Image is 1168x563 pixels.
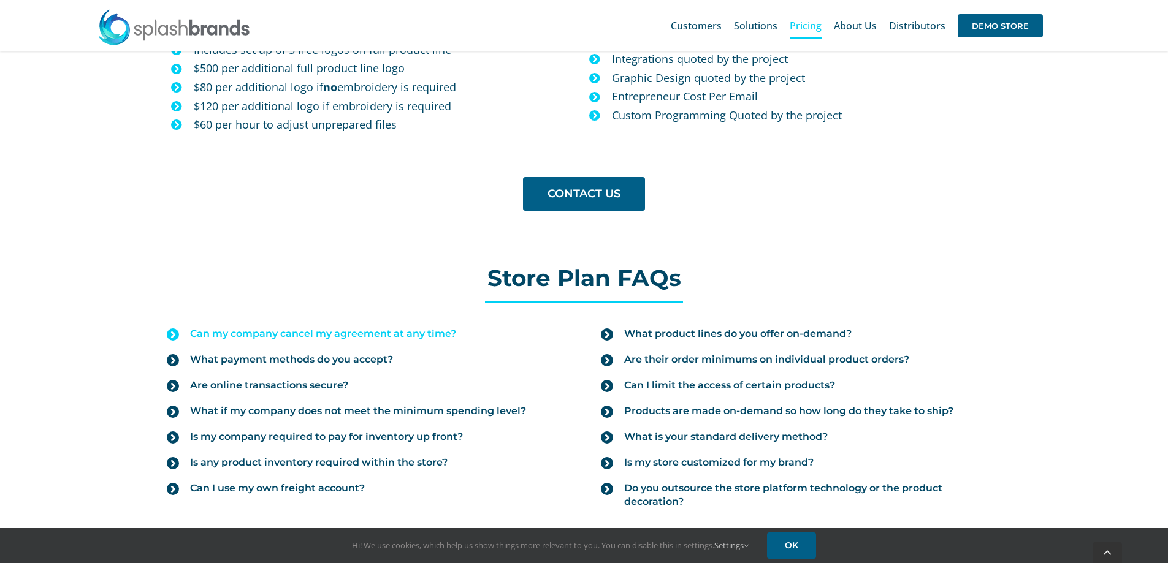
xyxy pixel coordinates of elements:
[671,6,722,45] a: Customers
[889,21,945,31] span: Distributors
[167,321,567,347] a: Can my company cancel my agreement at any time?
[624,430,828,444] span: What is your standard delivery method?
[767,532,816,559] a: OK
[323,80,337,94] b: no
[734,21,777,31] span: Solutions
[167,398,567,424] a: What if my company does not meet the minimum spending level?
[167,475,567,501] a: Can I use my own freight account?
[612,87,1013,106] p: Entrepreneur Cost Per Email
[671,21,722,31] span: Customers
[671,6,1043,45] nav: Main Menu Sticky
[601,321,1001,347] a: What product lines do you offer on-demand?
[601,372,1001,398] a: Can I limit the access of certain products?
[194,78,576,97] p: $80 per additional logo if embroidery is required
[612,106,1013,125] p: Custom Programming Quoted by the project
[97,9,251,45] img: SplashBrands.com Logo
[601,398,1001,424] a: Products are made on-demand so how long do they take to ship?
[601,424,1001,450] a: What is your standard delivery method?
[190,353,393,366] span: What payment methods do you accept?
[624,379,835,392] span: Can I limit the access of certain products?
[601,347,1001,372] a: Are their order minimums on individual product orders?
[834,21,877,31] span: About Us
[194,97,576,116] p: $120 per additional logo if embroidery is required
[194,59,576,78] p: $500 per additional full product line logo
[190,379,348,392] span: Are online transactions secure?
[624,327,852,341] span: What product lines do you offer on-demand?
[523,177,645,211] a: CONTACT US
[190,482,365,495] span: Can I use my own freight account?
[548,187,620,200] span: CONTACT US
[190,327,456,341] span: Can my company cancel my agreement at any time?
[167,347,567,372] a: What payment methods do you accept?
[624,482,1001,508] span: Do you outsource the store platform technology or the product decoration?
[790,21,822,31] span: Pricing
[958,14,1043,37] span: DEMO STORE
[167,372,567,398] a: Are online transactions secure?
[624,353,909,366] span: Are their order minimums on individual product orders?
[155,266,1013,290] h2: Store Plan FAQs
[194,115,576,134] p: $60 per hour to adjust unprepared files
[190,430,463,444] span: Is my company required to pay for inventory up front?
[601,450,1001,475] a: Is my store customized for my brand?
[612,50,1013,69] p: Integrations quoted by the project
[190,456,448,469] span: Is any product inventory required within the store?
[612,69,1013,88] p: Graphic Design quoted by the project
[889,6,945,45] a: Distributors
[167,450,567,475] a: Is any product inventory required within the store?
[624,404,953,418] span: Products are made on-demand so how long do they take to ship?
[958,6,1043,45] a: DEMO STORE
[714,540,749,551] a: Settings
[352,540,749,551] span: Hi! We use cookies, which help us show things more relevant to you. You can disable this in setti...
[790,6,822,45] a: Pricing
[624,456,814,469] span: Is my store customized for my brand?
[167,424,567,450] a: Is my company required to pay for inventory up front?
[190,404,526,418] span: What if my company does not meet the minimum spending level?
[601,475,1001,515] a: Do you outsource the store platform technology or the product decoration?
